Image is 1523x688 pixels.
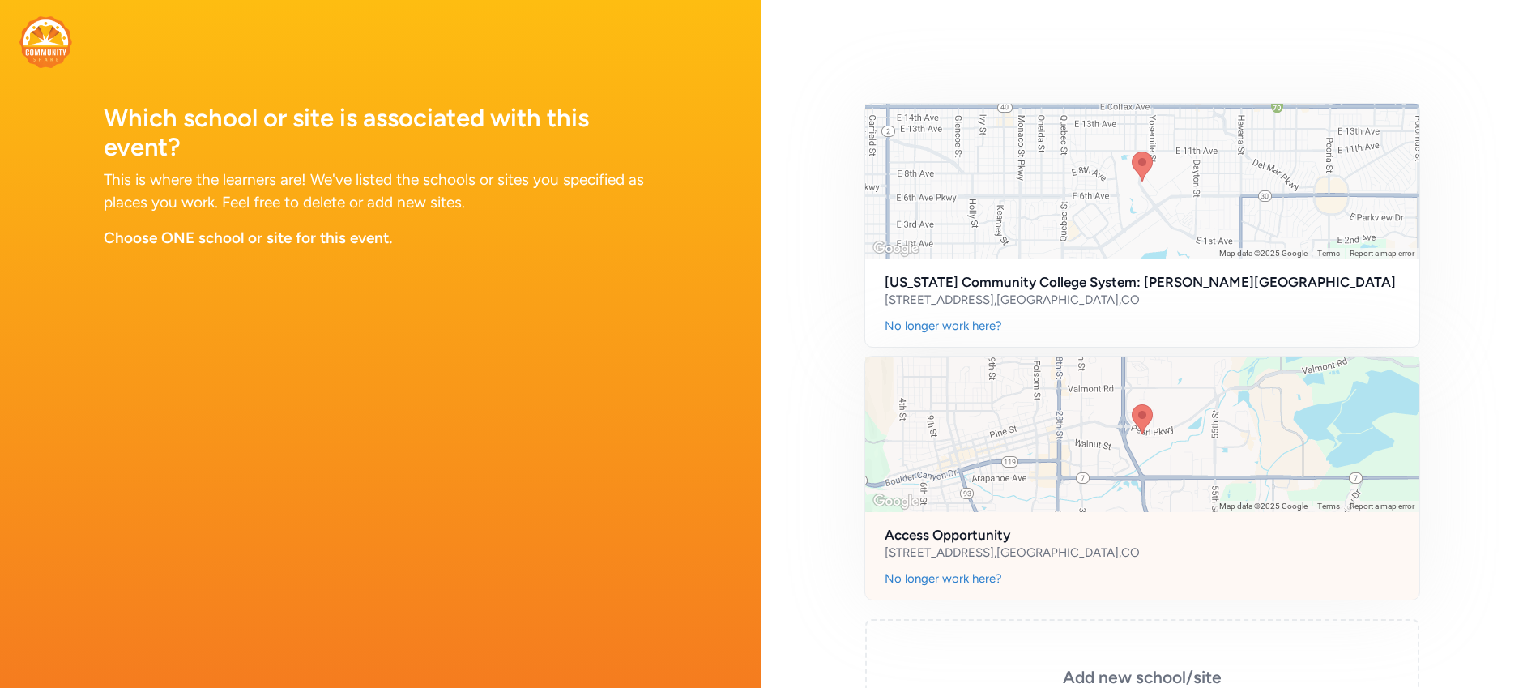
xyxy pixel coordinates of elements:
[104,104,658,162] h1: Which school or site is associated with this event?
[885,272,1400,292] h2: [US_STATE] Community College System: [PERSON_NAME][GEOGRAPHIC_DATA]
[869,238,923,259] a: Open this area in Google Maps (opens a new window)
[1317,502,1340,511] a: Terms (opens in new tab)
[869,238,923,259] img: Google
[869,491,923,512] img: Google
[1350,502,1414,511] a: Report a map error
[885,545,1140,561] div: [STREET_ADDRESS] , [GEOGRAPHIC_DATA] , CO
[885,525,1400,545] h2: Access Opportunity
[885,570,1002,587] div: No longer work here?
[885,292,1140,308] div: [STREET_ADDRESS] , [GEOGRAPHIC_DATA] , CO
[885,318,1002,334] div: No longer work here?
[1350,249,1414,258] a: Report a map error
[104,169,658,214] div: This is where the learners are! We've listed the schools or sites you specified as places you wor...
[19,16,72,68] img: logo
[1219,249,1308,258] span: Map data ©2025 Google
[869,491,923,512] a: Open this area in Google Maps (opens a new window)
[1219,502,1308,511] span: Map data ©2025 Google
[104,227,658,250] div: Choose ONE school or site for this event.
[1317,249,1340,258] a: Terms (opens in new tab)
